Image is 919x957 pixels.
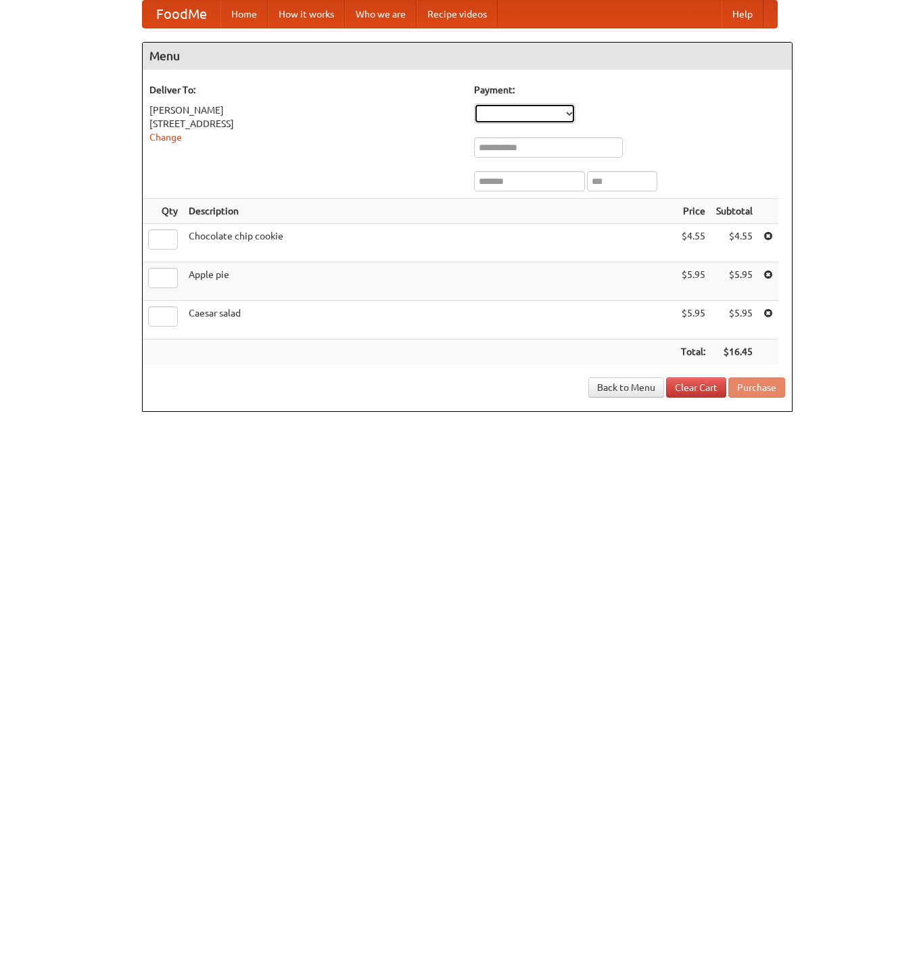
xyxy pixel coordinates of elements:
h5: Payment: [474,83,785,97]
th: Total: [676,340,711,365]
th: Description [183,199,676,224]
a: FoodMe [143,1,220,28]
th: Subtotal [711,199,758,224]
td: $5.95 [711,262,758,301]
a: Change [149,132,182,143]
div: [PERSON_NAME] [149,103,461,117]
h4: Menu [143,43,792,70]
th: Qty [143,199,183,224]
td: $5.95 [711,301,758,340]
button: Purchase [728,377,785,398]
a: How it works [268,1,345,28]
td: $5.95 [676,301,711,340]
td: Chocolate chip cookie [183,224,676,262]
a: Home [220,1,268,28]
td: $4.55 [711,224,758,262]
a: Who we are [345,1,417,28]
h5: Deliver To: [149,83,461,97]
a: Help [722,1,763,28]
th: $16.45 [711,340,758,365]
td: Apple pie [183,262,676,301]
a: Clear Cart [666,377,726,398]
th: Price [676,199,711,224]
td: $4.55 [676,224,711,262]
a: Recipe videos [417,1,498,28]
div: [STREET_ADDRESS] [149,117,461,131]
a: Back to Menu [588,377,664,398]
td: $5.95 [676,262,711,301]
td: Caesar salad [183,301,676,340]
